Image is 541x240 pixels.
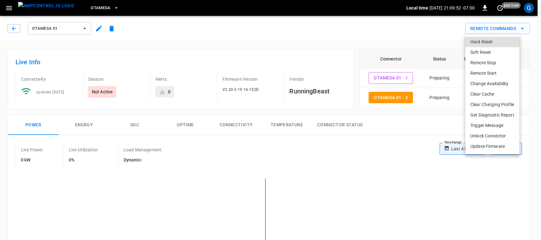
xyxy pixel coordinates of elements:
[465,89,519,99] li: Clear Cache
[465,120,519,131] li: Trigger Message
[465,131,519,141] li: Unlock Connector
[465,110,519,120] li: Get Diagnostic Report
[465,37,519,47] li: Hard Reset
[465,141,519,152] li: Update Firmware
[465,58,519,68] li: Remote Stop
[465,47,519,58] li: Soft Reset
[465,79,519,89] li: Change Availability
[465,68,519,79] li: Remote Start
[465,99,519,110] li: Clear Charging Profile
